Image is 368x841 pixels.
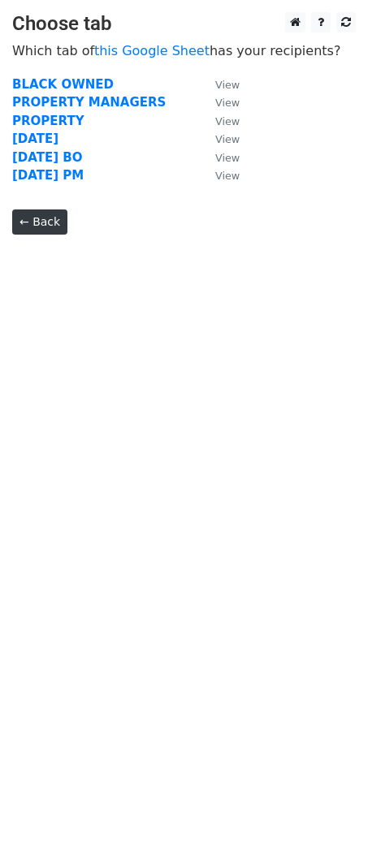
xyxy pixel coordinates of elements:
small: View [215,152,240,164]
a: BLACK OWNED [12,77,114,92]
a: View [199,114,240,128]
a: PROPERTY [12,114,84,128]
h3: Choose tab [12,12,356,36]
a: [DATE] BO [12,150,83,165]
a: View [199,132,240,146]
a: PROPERTY MANAGERS [12,95,166,110]
a: View [199,168,240,183]
small: View [215,133,240,145]
small: View [215,79,240,91]
a: [DATE] [12,132,58,146]
small: View [215,115,240,127]
a: View [199,150,240,165]
iframe: Chat Widget [287,763,368,841]
a: View [199,77,240,92]
small: View [215,170,240,182]
p: Which tab of has your recipients? [12,42,356,59]
a: ← Back [12,209,67,235]
a: this Google Sheet [94,43,210,58]
a: [DATE] PM [12,168,84,183]
a: View [199,95,240,110]
small: View [215,97,240,109]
